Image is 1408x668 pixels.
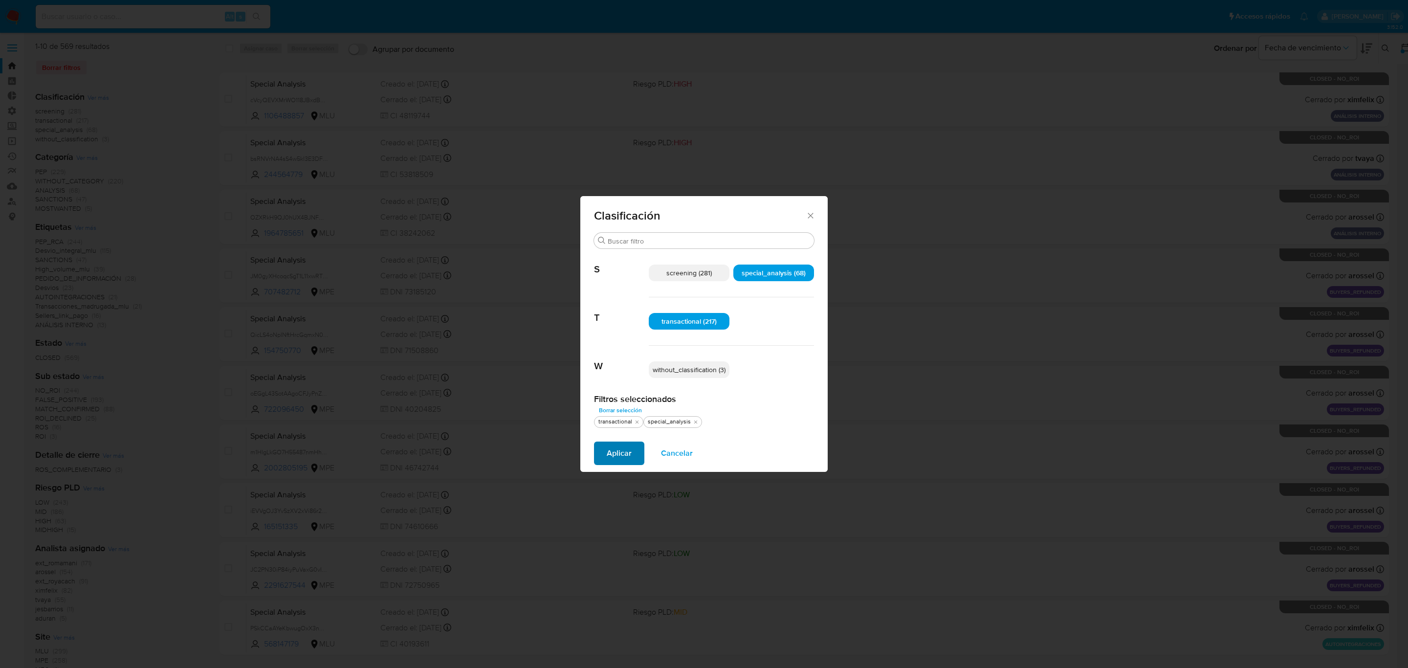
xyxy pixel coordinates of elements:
[733,265,814,281] div: special_analysis (68)
[806,211,814,220] button: Cerrar
[607,443,632,464] span: Aplicar
[666,268,712,278] span: screening (281)
[661,316,717,326] span: transactional (217)
[594,297,649,324] span: T
[646,418,693,426] div: special_analysis
[648,442,705,465] button: Cancelar
[594,249,649,275] span: S
[692,418,700,426] button: quitar special_analysis
[653,365,726,375] span: without_classification (3)
[596,418,634,426] div: transactional
[594,404,647,416] button: Borrar selección
[742,268,806,278] span: special_analysis (68)
[598,237,606,245] button: Buscar
[599,405,642,415] span: Borrar selección
[594,210,806,222] span: Clasificación
[649,313,729,330] div: transactional (217)
[594,346,649,372] span: W
[649,265,729,281] div: screening (281)
[594,442,644,465] button: Aplicar
[649,361,729,378] div: without_classification (3)
[661,443,693,464] span: Cancelar
[608,237,810,245] input: Buscar filtro
[633,418,641,426] button: quitar transactional
[594,394,814,404] h2: Filtros seleccionados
